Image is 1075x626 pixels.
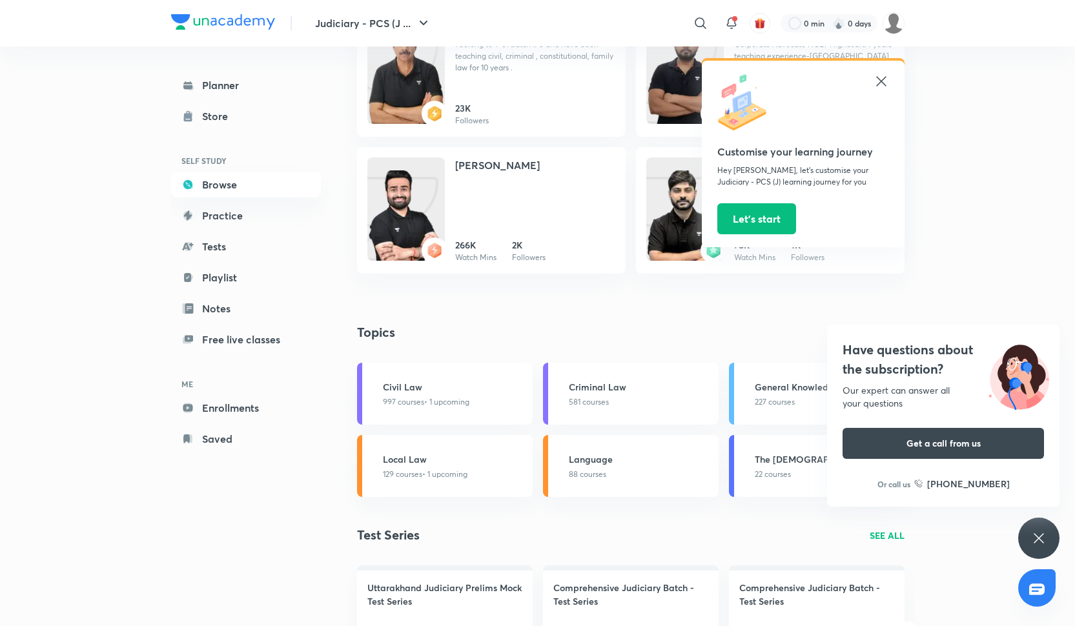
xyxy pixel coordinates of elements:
a: Practice [171,203,321,228]
h4: Comprehensive Judiciary Batch - Test Series [553,581,708,608]
p: Watch Mins [734,252,775,263]
h6: 2K [512,238,546,252]
a: Company Logo [171,14,275,33]
h4: Topics [357,323,395,342]
h3: Language [569,452,711,466]
p: Followers [791,252,824,263]
a: General Knowledge227 courses [729,363,905,425]
h3: Local Law [383,452,525,466]
a: SEE ALL [870,529,905,542]
img: Unacademy [646,34,724,137]
h4: Have questions about the subscription? [843,340,1044,379]
a: Unacademybadge[PERSON_NAME] Dev [PERSON_NAME]78KWatch Mins1KFollowers [636,147,905,274]
img: Samridhya Pal [883,12,905,34]
button: avatar [750,13,770,34]
h3: Criminal Law [569,380,711,394]
a: Enrollments [171,395,321,421]
h6: 266K [455,238,497,252]
div: Our expert can answer all your questions [843,384,1044,410]
h4: Comprehensive Judiciary Batch - Test Series [739,581,894,608]
a: Criminal Law581 courses [543,363,719,425]
a: Planner [171,72,321,98]
a: Local Law129 courses• 1 upcoming [357,435,533,497]
a: Unacademybadge[PERSON_NAME]Corporate Advocate NCLT Highcourt.4 years teaching experience-[GEOGRAP... [636,10,905,137]
p: Followers [512,252,546,263]
div: 88 courses [569,469,606,480]
p: Hey [PERSON_NAME], let’s customise your Judiciary - PCS (J) learning journey for you [717,165,889,188]
div: 129 courses • 1 upcoming [383,469,467,480]
img: badge [427,106,442,121]
a: Notes [171,296,321,321]
a: Civil Law997 courses• 1 upcoming [357,363,533,425]
h2: Test Series [357,525,420,545]
button: Judiciary - PCS (J ... [307,10,439,36]
h3: General Knowledge [755,380,897,394]
h3: The [DEMOGRAPHIC_DATA][PERSON_NAME] (BNS), 2023 [755,452,897,466]
a: Browse [171,172,321,197]
p: Followers [455,115,489,126]
div: Store [202,108,236,124]
div: 22 courses [755,469,791,480]
a: Language88 courses [543,435,719,497]
p: Watch Mins [455,252,497,263]
a: Store [171,103,321,129]
img: streak [832,17,845,30]
a: Free live classes [171,327,321,352]
img: Company Logo [171,14,275,30]
h5: Customise your learning journey [717,144,889,159]
button: Get a call from us [843,428,1044,459]
img: badge [706,243,721,258]
h6: 23K [455,101,489,115]
h6: SELF STUDY [171,150,321,172]
div: 997 courses • 1 upcoming [383,396,469,408]
h6: ME [171,373,321,395]
a: Playlist [171,265,321,290]
a: Unacademybadge[PERSON_NAME]I belong to 1981 batch IPS and have been teaching civil, criminal , co... [357,10,626,137]
h4: [PERSON_NAME] [455,157,540,173]
button: Let’s start [717,203,796,234]
img: avatar [754,17,766,29]
img: ttu_illustration_new.svg [978,340,1060,410]
p: Or call us [877,478,910,490]
img: Unacademy [646,170,724,274]
a: Unacademybadge[PERSON_NAME]266KWatch Mins2KFollowers [357,147,626,274]
div: 581 courses [569,396,609,408]
h3: Civil Law [383,380,525,394]
img: icon [717,74,775,132]
a: The [DEMOGRAPHIC_DATA][PERSON_NAME] (BNS), 202322 courses [729,435,905,497]
h4: Uttarakhand Judiciary Prelims Mock Test Series [367,581,522,608]
a: Saved [171,426,321,452]
div: 227 courses [755,396,795,408]
a: Tests [171,234,321,259]
h6: [PHONE_NUMBER] [927,477,1010,490]
a: [PHONE_NUMBER] [914,477,1010,490]
img: Unacademy [367,170,445,274]
img: Unacademy [367,34,445,137]
img: badge [427,243,442,258]
p: I belong to 1981 batch IPS and have been teaching civil, criminal , constitutional, family law fo... [455,39,615,74]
